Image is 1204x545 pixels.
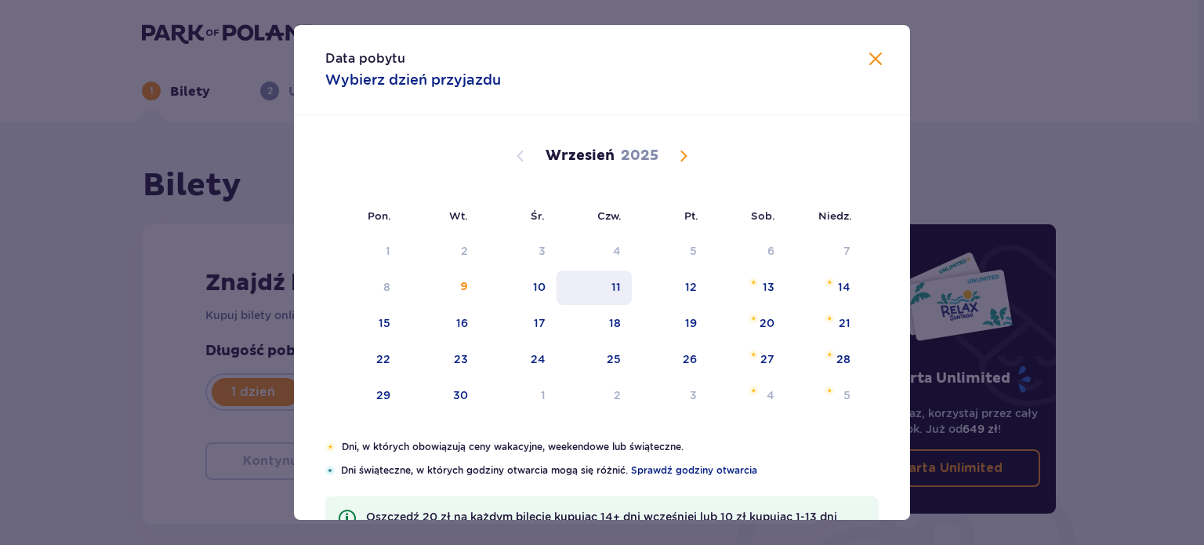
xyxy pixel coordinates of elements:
[342,440,879,454] p: Dni, w których obowiązują ceny wakacyjne, weekendowe lub świąteczne.
[454,351,468,367] div: 23
[609,315,621,331] div: 18
[557,307,633,341] td: czwartek, 18 września 2025
[785,234,861,269] td: Not available. niedziela, 7 września 2025
[479,271,557,305] td: środa, 10 września 2025
[533,279,546,295] div: 10
[607,351,621,367] div: 25
[708,307,785,341] td: sobota, 20 września 2025
[632,379,708,413] td: piątek, 3 października 2025
[708,343,785,377] td: sobota, 27 września 2025
[683,351,697,367] div: 26
[401,343,479,377] td: wtorek, 23 września 2025
[401,234,479,269] td: Not available. wtorek, 2 września 2025
[557,379,633,413] td: czwartek, 2 października 2025
[376,387,390,403] div: 29
[632,343,708,377] td: piątek, 26 września 2025
[685,279,697,295] div: 12
[294,115,910,440] div: Calendar
[325,379,401,413] td: poniedziałek, 29 września 2025
[539,243,546,259] div: 3
[325,271,401,305] td: Not available. poniedziałek, 8 września 2025
[383,279,390,295] div: 8
[614,387,621,403] div: 2
[760,351,774,367] div: 27
[785,343,861,377] td: niedziela, 28 września 2025
[341,463,879,478] p: Dni świąteczne, w których godziny otwarcia mogą się różnić.
[534,315,546,331] div: 17
[690,387,697,403] div: 3
[557,343,633,377] td: czwartek, 25 września 2025
[760,315,774,331] div: 20
[763,279,774,295] div: 13
[632,307,708,341] td: piątek, 19 września 2025
[479,234,557,269] td: Not available. środa, 3 września 2025
[456,315,468,331] div: 16
[325,307,401,341] td: poniedziałek, 15 września 2025
[531,351,546,367] div: 24
[379,315,390,331] div: 15
[376,351,390,367] div: 22
[708,271,785,305] td: sobota, 13 września 2025
[708,379,785,413] td: sobota, 4 października 2025
[401,379,479,413] td: wtorek, 30 września 2025
[401,271,479,305] td: wtorek, 9 września 2025
[785,307,861,341] td: niedziela, 21 września 2025
[557,234,633,269] td: Not available. czwartek, 4 września 2025
[541,387,546,403] div: 1
[690,243,697,259] div: 5
[325,343,401,377] td: poniedziałek, 22 września 2025
[611,279,621,295] div: 11
[631,463,757,478] a: Sprawdź godziny otwarcia
[386,243,390,259] div: 1
[325,234,401,269] td: Not available. poniedziałek, 1 września 2025
[708,234,785,269] td: Not available. sobota, 6 września 2025
[366,509,866,540] p: Oszczędź 20 zł na każdym bilecie kupując 14+ dni wcześniej lub 10 zł kupując 1-13 dni wcześniej!
[479,379,557,413] td: środa, 1 października 2025
[685,315,697,331] div: 19
[632,271,708,305] td: piątek, 12 września 2025
[401,307,479,341] td: wtorek, 16 września 2025
[767,387,774,403] div: 4
[479,343,557,377] td: środa, 24 września 2025
[453,387,468,403] div: 30
[785,379,861,413] td: niedziela, 5 października 2025
[785,271,861,305] td: niedziela, 14 września 2025
[461,243,468,259] div: 2
[767,243,774,259] div: 6
[460,279,468,295] div: 9
[557,271,633,305] td: czwartek, 11 września 2025
[632,234,708,269] td: Not available. piątek, 5 września 2025
[613,243,621,259] div: 4
[479,307,557,341] td: środa, 17 września 2025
